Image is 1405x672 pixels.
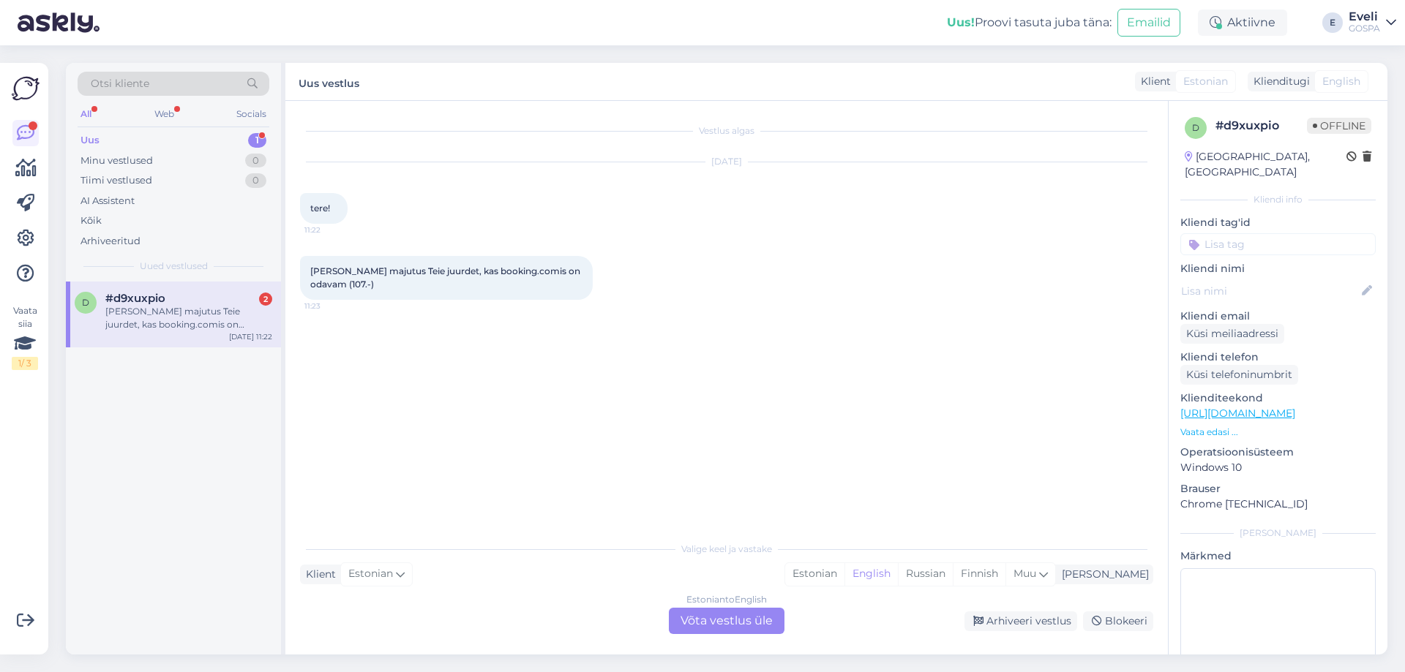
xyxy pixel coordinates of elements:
div: Russian [898,563,953,585]
div: Eveli [1349,11,1380,23]
p: Kliendi email [1180,309,1376,324]
a: EveliGOSPA [1349,11,1396,34]
div: Valige keel ja vastake [300,543,1153,556]
div: 0 [245,154,266,168]
span: 11:22 [304,224,359,235]
button: Emailid [1117,9,1180,37]
div: Klient [300,567,336,582]
div: [GEOGRAPHIC_DATA], [GEOGRAPHIC_DATA] [1185,149,1346,180]
p: Kliendi nimi [1180,261,1376,276]
p: Windows 10 [1180,460,1376,475]
div: 2 [259,292,272,306]
div: Finnish [953,563,1005,585]
div: Estonian to English [686,593,767,606]
div: Arhiveeritud [80,234,140,249]
span: Offline [1307,118,1371,134]
div: Võta vestlus üle [669,608,784,634]
div: 1 / 3 [12,357,38,370]
div: Minu vestlused [80,154,153,168]
div: All [78,105,94,124]
div: Kliendi info [1180,193,1376,206]
span: tere! [310,203,330,214]
div: Proovi tasuta juba täna: [947,14,1112,31]
div: Estonian [785,563,844,585]
div: Küsi meiliaadressi [1180,324,1284,344]
div: English [844,563,898,585]
div: [DATE] 11:22 [229,331,272,342]
span: #d9xuxpio [105,292,165,305]
div: Arhiveeri vestlus [964,611,1077,631]
span: Estonian [1183,74,1228,89]
div: Klient [1135,74,1171,89]
div: E [1322,12,1343,33]
p: Chrome [TECHNICAL_ID] [1180,497,1376,512]
span: Otsi kliente [91,76,149,91]
input: Lisa nimi [1181,283,1359,299]
span: d [1192,122,1199,133]
div: 1 [248,133,266,148]
p: Kliendi tag'id [1180,215,1376,230]
div: [PERSON_NAME] majutus Teie juurdet, kas booking.comis on odavam (107.-) [105,305,272,331]
div: Vestlus algas [300,124,1153,137]
div: GOSPA [1349,23,1380,34]
span: [PERSON_NAME] majutus Teie juurdet, kas booking.comis on odavam (107.-) [310,265,582,290]
span: Muu [1014,567,1036,580]
div: Socials [233,105,269,124]
img: Askly Logo [12,75,40,102]
div: Klienditugi [1248,74,1310,89]
span: Uued vestlused [140,260,208,273]
div: Web [151,105,177,124]
p: Märkmed [1180,548,1376,564]
span: English [1322,74,1360,89]
p: Kliendi telefon [1180,350,1376,365]
p: Klienditeekond [1180,390,1376,406]
div: Vaata siia [12,304,38,370]
a: [URL][DOMAIN_NAME] [1180,407,1295,420]
div: [DATE] [300,155,1153,168]
div: Küsi telefoninumbrit [1180,365,1298,385]
div: # d9xuxpio [1215,117,1307,135]
div: [PERSON_NAME] [1056,567,1149,582]
div: Blokeeri [1083,611,1153,631]
div: Kõik [80,214,102,228]
div: [PERSON_NAME] [1180,526,1376,540]
span: d [82,297,89,308]
label: Uus vestlus [299,72,359,91]
p: Brauser [1180,481,1376,497]
p: Vaata edasi ... [1180,426,1376,439]
div: Tiimi vestlused [80,173,152,188]
span: 11:23 [304,301,359,312]
div: 0 [245,173,266,188]
p: Operatsioonisüsteem [1180,445,1376,460]
div: AI Assistent [80,194,135,208]
div: Uus [80,133,100,148]
input: Lisa tag [1180,233,1376,255]
span: Estonian [348,566,393,582]
div: Aktiivne [1198,10,1287,36]
b: Uus! [947,15,975,29]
